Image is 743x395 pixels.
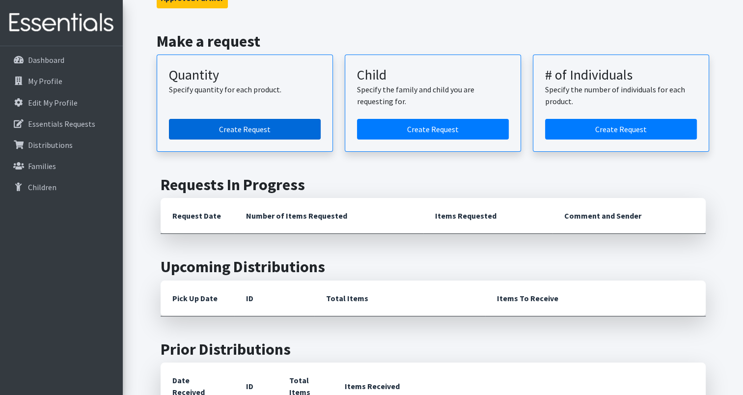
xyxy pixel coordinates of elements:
[157,32,709,51] h2: Make a request
[4,114,119,134] a: Essentials Requests
[169,67,321,84] h3: Quantity
[545,84,697,107] p: Specify the number of individuals for each product.
[28,76,62,86] p: My Profile
[545,67,697,84] h3: # of Individuals
[28,140,73,150] p: Distributions
[552,198,705,234] th: Comment and Sender
[161,198,234,234] th: Request Date
[314,281,485,316] th: Total Items
[4,177,119,197] a: Children
[4,156,119,176] a: Families
[161,281,234,316] th: Pick Up Date
[234,281,314,316] th: ID
[4,135,119,155] a: Distributions
[169,119,321,140] a: Create a request by quantity
[4,50,119,70] a: Dashboard
[161,340,706,359] h2: Prior Distributions
[545,119,697,140] a: Create a request by number of individuals
[28,182,56,192] p: Children
[234,198,424,234] th: Number of Items Requested
[4,71,119,91] a: My Profile
[161,175,706,194] h2: Requests In Progress
[357,84,509,107] p: Specify the family and child you are requesting for.
[357,119,509,140] a: Create a request for a child or family
[169,84,321,95] p: Specify quantity for each product.
[161,257,706,276] h2: Upcoming Distributions
[423,198,552,234] th: Items Requested
[4,6,119,39] img: HumanEssentials
[4,93,119,113] a: Edit My Profile
[28,161,56,171] p: Families
[28,119,95,129] p: Essentials Requests
[357,67,509,84] h3: Child
[28,98,78,108] p: Edit My Profile
[485,281,706,316] th: Items To Receive
[28,55,64,65] p: Dashboard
